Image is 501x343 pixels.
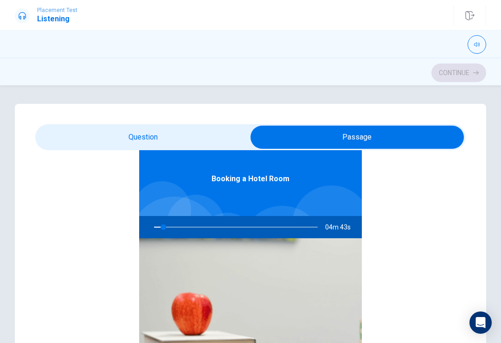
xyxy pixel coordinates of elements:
[469,311,492,334] div: Open Intercom Messenger
[325,216,358,238] span: 04m 43s
[212,173,289,184] span: Booking a Hotel Room
[37,13,77,25] h1: Listening
[37,7,77,13] span: Placement Test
